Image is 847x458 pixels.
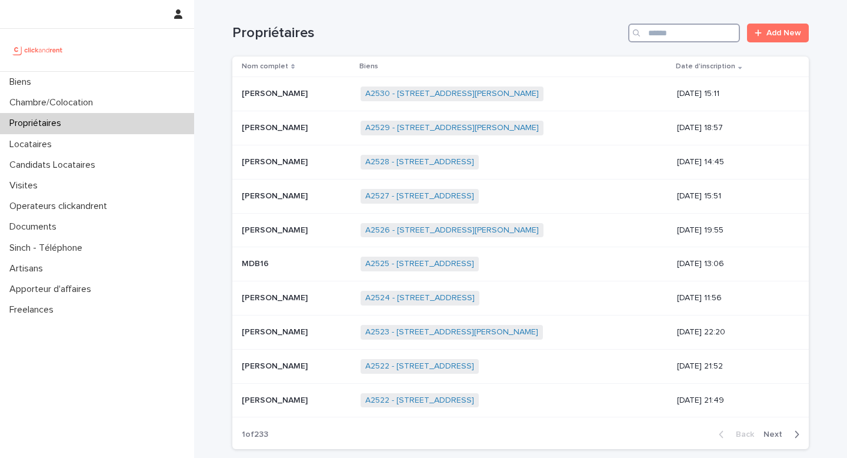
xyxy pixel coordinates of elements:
[232,349,809,383] tr: [PERSON_NAME][PERSON_NAME] A2522 - [STREET_ADDRESS] [DATE] 21:52
[5,139,61,150] p: Locataires
[677,361,790,371] p: [DATE] 21:52
[242,223,310,235] p: [PERSON_NAME]
[677,396,790,406] p: [DATE] 21:49
[232,111,809,145] tr: [PERSON_NAME][PERSON_NAME] A2529 - [STREET_ADDRESS][PERSON_NAME] [DATE] 18:57
[232,77,809,111] tr: [PERSON_NAME][PERSON_NAME] A2530 - [STREET_ADDRESS][PERSON_NAME] [DATE] 15:11
[5,201,116,212] p: Operateurs clickandrent
[729,430,754,439] span: Back
[232,315,809,349] tr: [PERSON_NAME][PERSON_NAME] A2523 - [STREET_ADDRESS][PERSON_NAME] [DATE] 22:20
[232,420,278,449] p: 1 of 233
[677,293,790,303] p: [DATE] 11:56
[365,123,539,133] a: A2529 - [STREET_ADDRESS][PERSON_NAME]
[242,87,310,99] p: [PERSON_NAME]
[5,97,102,108] p: Chambre/Colocation
[242,325,310,337] p: [PERSON_NAME]
[709,429,759,440] button: Back
[242,121,310,133] p: [PERSON_NAME]
[242,291,310,303] p: [PERSON_NAME]
[365,89,539,99] a: A2530 - [STREET_ADDRESS][PERSON_NAME]
[759,429,809,440] button: Next
[5,180,47,191] p: Visites
[5,160,105,171] p: Candidats Locataires
[766,29,801,37] span: Add New
[5,221,66,233] p: Documents
[5,118,71,129] p: Propriétaires
[232,25,623,42] h1: Propriétaires
[242,393,310,406] p: [PERSON_NAME]
[5,77,41,88] p: Biens
[365,327,538,337] a: A2523 - [STREET_ADDRESS][PERSON_NAME]
[5,243,92,254] p: Sinch - Téléphone
[676,60,735,73] p: Date d'inscription
[628,24,740,42] input: Search
[242,155,310,167] p: [PERSON_NAME]
[677,191,790,201] p: [DATE] 15:51
[5,284,101,295] p: Apporteur d'affaires
[365,225,539,235] a: A2526 - [STREET_ADDRESS][PERSON_NAME]
[5,263,52,274] p: Artisans
[232,179,809,213] tr: [PERSON_NAME][PERSON_NAME] A2527 - [STREET_ADDRESS] [DATE] 15:51
[677,89,790,99] p: [DATE] 15:11
[232,213,809,247] tr: [PERSON_NAME][PERSON_NAME] A2526 - [STREET_ADDRESS][PERSON_NAME] [DATE] 19:55
[365,361,474,371] a: A2522 - [STREET_ADDRESS]
[365,191,474,201] a: A2527 - [STREET_ADDRESS]
[677,259,790,269] p: [DATE] 13:06
[763,430,789,439] span: Next
[677,157,790,167] p: [DATE] 14:45
[677,123,790,133] p: [DATE] 18:57
[365,157,474,167] a: A2528 - [STREET_ADDRESS]
[242,257,271,269] p: MDB16
[9,38,66,62] img: UCB0brd3T0yccxBKYDjQ
[242,60,288,73] p: Nom complet
[232,383,809,417] tr: [PERSON_NAME][PERSON_NAME] A2522 - [STREET_ADDRESS] [DATE] 21:49
[365,259,474,269] a: A2525 - [STREET_ADDRESS]
[359,60,378,73] p: Biens
[365,293,475,303] a: A2524 - [STREET_ADDRESS]
[365,396,474,406] a: A2522 - [STREET_ADDRESS]
[232,145,809,179] tr: [PERSON_NAME][PERSON_NAME] A2528 - [STREET_ADDRESS] [DATE] 14:45
[677,327,790,337] p: [DATE] 22:20
[747,24,809,42] a: Add New
[232,247,809,281] tr: MDB16MDB16 A2525 - [STREET_ADDRESS] [DATE] 13:06
[242,189,310,201] p: [PERSON_NAME]
[677,225,790,235] p: [DATE] 19:55
[232,281,809,316] tr: [PERSON_NAME][PERSON_NAME] A2524 - [STREET_ADDRESS] [DATE] 11:56
[5,304,63,316] p: Freelances
[242,359,310,371] p: [PERSON_NAME]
